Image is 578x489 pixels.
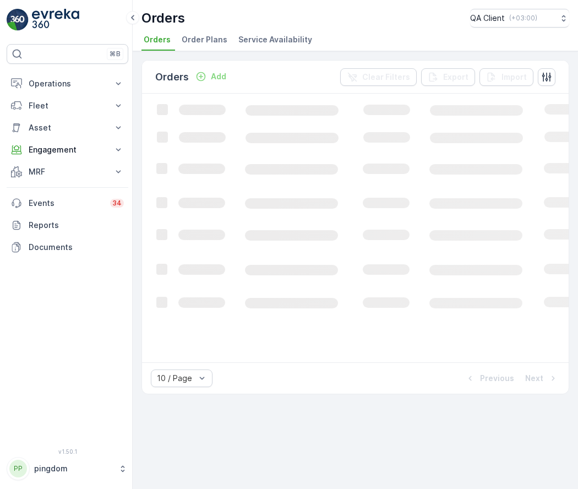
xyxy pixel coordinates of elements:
p: Add [211,71,226,82]
p: ( +03:00 ) [509,14,537,23]
p: Events [29,198,103,209]
button: Next [524,372,560,385]
p: Documents [29,242,124,253]
button: Export [421,68,475,86]
p: Next [525,373,543,384]
p: Fleet [29,100,106,111]
img: logo_light-DOdMpM7g.png [32,9,79,31]
p: QA Client [470,13,505,24]
button: Import [479,68,533,86]
img: logo [7,9,29,31]
div: PP [9,460,27,477]
a: Documents [7,236,128,258]
p: Engagement [29,144,106,155]
p: Orders [141,9,185,27]
button: Previous [464,372,515,385]
p: Asset [29,122,106,133]
button: QA Client(+03:00) [470,9,569,28]
p: Operations [29,78,106,89]
span: Service Availability [238,34,312,45]
button: Clear Filters [340,68,417,86]
a: Events34 [7,192,128,214]
p: pingdom [34,463,113,474]
button: Engagement [7,139,128,161]
button: Operations [7,73,128,95]
p: Clear Filters [362,72,410,83]
button: Asset [7,117,128,139]
p: 34 [112,199,122,208]
p: Export [443,72,468,83]
p: Reports [29,220,124,231]
p: MRF [29,166,106,177]
span: v 1.50.1 [7,448,128,455]
p: Import [501,72,527,83]
p: Orders [155,69,189,85]
span: Orders [144,34,171,45]
button: MRF [7,161,128,183]
button: PPpingdom [7,457,128,480]
a: Reports [7,214,128,236]
button: Fleet [7,95,128,117]
button: Add [191,70,231,83]
span: Order Plans [182,34,227,45]
p: ⌘B [110,50,121,58]
p: Previous [480,373,514,384]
